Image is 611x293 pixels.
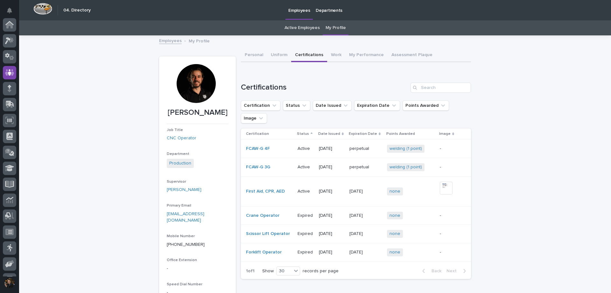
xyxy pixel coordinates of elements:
a: none [390,231,400,237]
p: [DATE] [319,189,345,194]
button: Certification [241,100,280,111]
p: [DATE] [319,165,345,170]
p: perpetual [349,163,370,170]
span: Back [428,269,441,273]
a: welding (1 point) [390,165,422,170]
a: My Profile [326,20,346,35]
a: [PERSON_NAME] [167,187,201,193]
p: Expired [298,230,314,237]
button: Personal [241,49,267,62]
p: [DATE] [349,248,364,255]
p: [DATE] [319,231,345,237]
a: none [390,189,400,194]
p: - [440,146,461,151]
a: Scissor Lift Operator [246,231,290,237]
img: Workspace Logo [33,3,52,15]
p: Active [298,163,311,170]
button: Image [241,113,267,123]
tr: FCAW-G 4F ActiveActive [DATE]perpetualperpetual welding (1 point) - [241,140,471,158]
span: Department [167,152,189,156]
button: Expiration Date [354,100,400,111]
p: Certification [246,130,269,137]
tr: First Aid, CPR, AED ActiveActive [DATE][DATE][DATE] none [241,176,471,206]
span: Office Extension [167,258,197,262]
p: Active [298,145,311,151]
p: [DATE] [349,230,364,237]
span: Job Title [167,128,183,132]
button: Next [444,268,471,274]
p: My Profile [189,37,210,44]
a: welding (1 point) [390,146,422,151]
p: records per page [303,268,339,274]
button: Points Awarded [403,100,449,111]
p: - [440,213,461,218]
input: Search [411,83,471,93]
h2: 04. Directory [63,8,91,13]
p: [DATE] [319,213,345,218]
h1: Certifications [241,83,408,92]
span: Primary Email [167,204,191,208]
p: Date Issued [318,130,340,137]
a: CNC Operator [167,135,196,142]
a: none [390,213,400,218]
a: none [390,250,400,255]
button: Back [417,268,444,274]
p: - [167,265,228,272]
p: [DATE] [349,212,364,218]
button: Certifications [291,49,327,62]
p: [DATE] [349,187,364,194]
button: Status [283,100,310,111]
p: - [440,165,461,170]
a: Active Employees [284,20,320,35]
a: Production [169,160,191,167]
button: Notifications [3,4,16,17]
button: My Performance [345,49,388,62]
tr: Forklift Operator ExpiredExpired [DATE][DATE][DATE] none - [241,243,471,262]
button: Date Issued [313,100,352,111]
p: Show [262,268,274,274]
tr: Crane Operator ExpiredExpired [DATE][DATE][DATE] none - [241,206,471,225]
a: [PHONE_NUMBER] [167,242,205,247]
span: Speed Dial Number [167,282,202,286]
span: Supervisor [167,180,186,184]
p: - [440,250,461,255]
button: Assessment Plaque [388,49,436,62]
p: [DATE] [319,250,345,255]
p: [PERSON_NAME] [167,108,228,117]
button: users-avatar [3,276,16,290]
a: Employees [159,37,182,44]
a: FCAW-G 3G [246,165,270,170]
a: [EMAIL_ADDRESS][DOMAIN_NAME] [167,212,204,223]
p: Image [439,130,451,137]
p: 1 of 1 [241,263,260,279]
p: Active [298,187,311,194]
p: - [440,231,461,237]
p: Points Awarded [386,130,415,137]
div: Notifications [8,8,16,18]
a: Crane Operator [246,213,279,218]
p: Status [297,130,309,137]
button: Uniform [267,49,291,62]
tr: FCAW-G 3G ActiveActive [DATE]perpetualperpetual welding (1 point) - [241,158,471,176]
p: Expired [298,248,314,255]
div: 30 [277,268,292,275]
p: [DATE] [319,146,345,151]
p: Expiration Date [349,130,377,137]
p: Expired [298,212,314,218]
span: Mobile Number [167,234,195,238]
span: Next [446,269,460,273]
button: Work [327,49,345,62]
a: First Aid, CPR, AED [246,189,285,194]
tr: Scissor Lift Operator ExpiredExpired [DATE][DATE][DATE] none - [241,225,471,243]
a: FCAW-G 4F [246,146,270,151]
p: perpetual [349,145,370,151]
a: Forklift Operator [246,250,282,255]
